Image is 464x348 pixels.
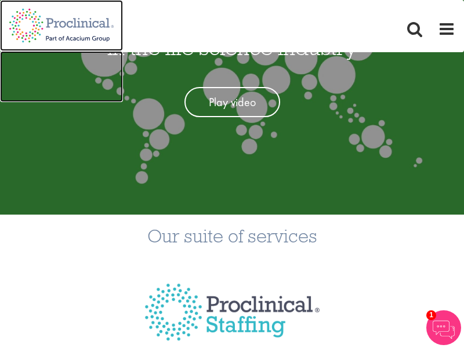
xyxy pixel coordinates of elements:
[426,310,461,345] img: Chatbot
[184,87,280,118] a: Play video
[107,34,357,61] span: in the life science industry
[9,226,455,245] h3: Our suite of services
[426,310,436,320] span: 1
